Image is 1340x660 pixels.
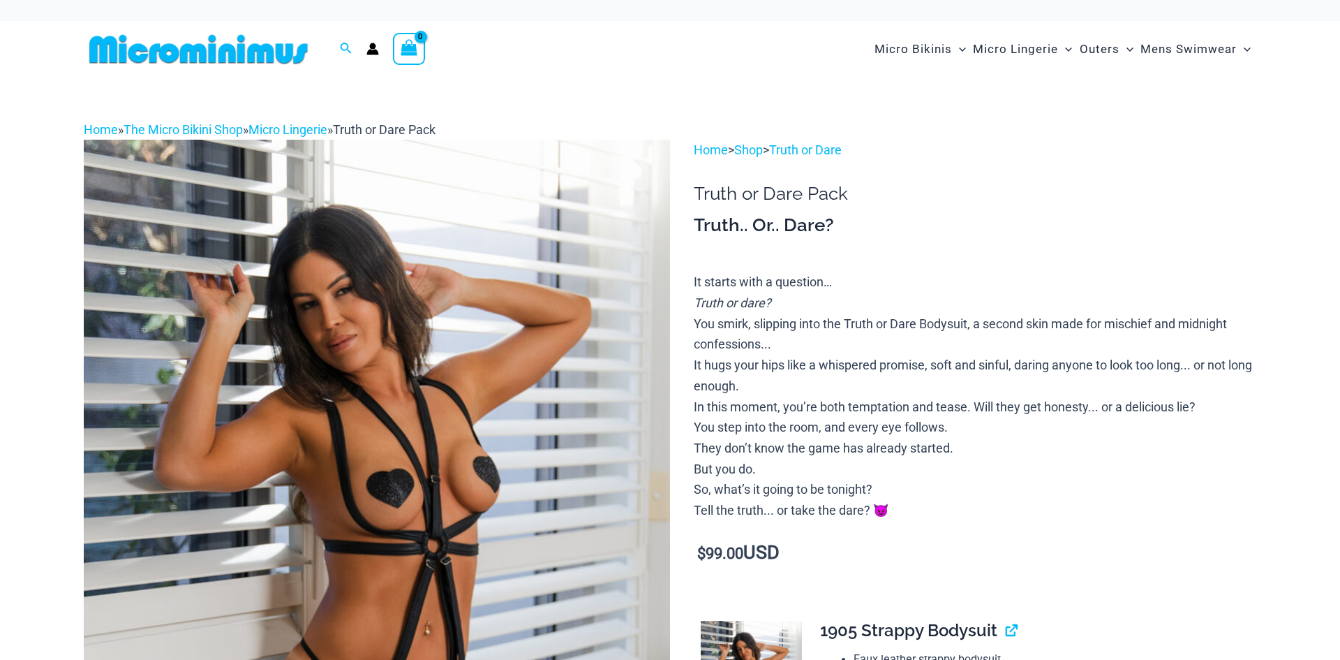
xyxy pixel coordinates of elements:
span: Truth or Dare Pack [333,122,435,137]
a: Micro Lingerie [248,122,327,137]
span: Menu Toggle [1058,31,1072,67]
a: Account icon link [366,43,379,55]
span: » » » [84,122,435,137]
img: MM SHOP LOGO FLAT [84,34,313,65]
nav: Site Navigation [869,26,1256,73]
a: Micro LingerieMenu ToggleMenu Toggle [969,28,1075,71]
i: Truth or dare? [694,295,771,310]
bdi: 99.00 [697,545,743,562]
a: OutersMenu ToggleMenu Toggle [1076,28,1137,71]
a: Truth or Dare [769,142,842,157]
a: Micro BikinisMenu ToggleMenu Toggle [871,28,969,71]
a: Mens SwimwearMenu ToggleMenu Toggle [1137,28,1254,71]
span: Micro Bikinis [874,31,952,67]
span: Micro Lingerie [973,31,1058,67]
a: Home [694,142,728,157]
span: Menu Toggle [952,31,966,67]
p: > > [694,140,1256,161]
span: $ [697,545,706,562]
a: Home [84,122,118,137]
p: It starts with a question… You smirk, slipping into the Truth or Dare Bodysuit, a second skin mad... [694,272,1256,520]
a: Shop [734,142,763,157]
a: View Shopping Cart, empty [393,33,425,65]
span: Menu Toggle [1237,31,1251,67]
a: The Micro Bikini Shop [124,122,243,137]
h1: Truth or Dare Pack [694,183,1256,205]
span: 1905 Strappy Bodysuit [820,620,997,640]
span: Menu Toggle [1119,31,1133,67]
p: USD [694,543,1256,564]
h3: Truth.. Or.. Dare? [694,214,1256,237]
span: Outers [1080,31,1119,67]
span: Mens Swimwear [1140,31,1237,67]
a: Search icon link [340,41,352,58]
